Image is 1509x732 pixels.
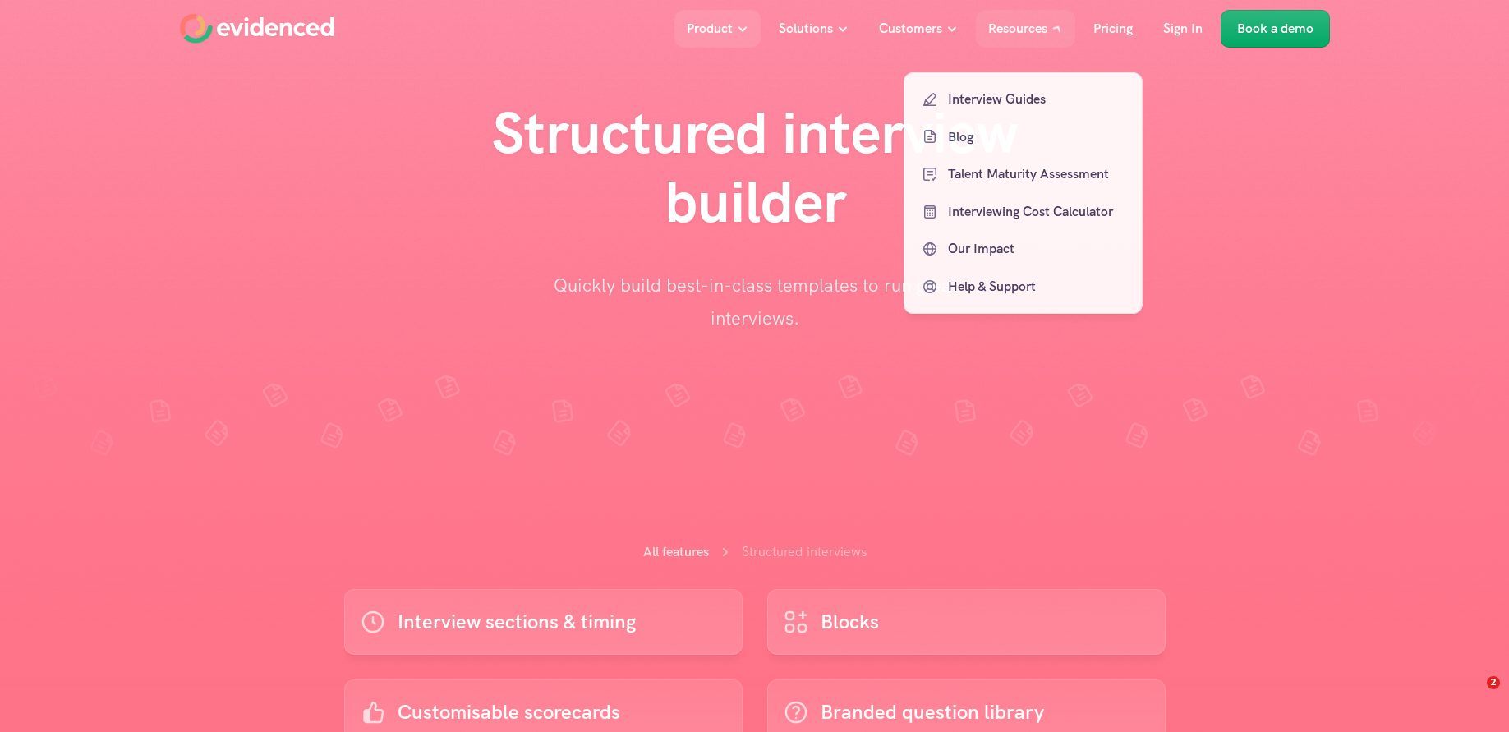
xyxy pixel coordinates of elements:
a: Blog [916,122,1130,151]
p: Customisable scorecards [398,697,620,728]
span: 2 [1487,676,1500,689]
p: Customers [879,18,942,39]
p: Pricing [1093,18,1133,39]
p: Quickly build best-in-class templates to run great interviews. [550,269,960,334]
a: Blocks [767,589,1166,655]
h1: Structured interview builder [426,99,1083,237]
p: Structured interviews [742,541,867,563]
p: Interviewing Cost Calculator [948,201,1126,223]
a: Interview Guides [916,85,1130,114]
p: Interview Guides [948,89,1126,110]
a: Interviewing Cost Calculator [916,197,1130,227]
a: Our Impact [916,234,1130,264]
a: Interview sections & timing [344,589,743,655]
a: Pricing [1081,10,1145,48]
p: Help & Support [948,276,1126,297]
a: Sign In [1151,10,1215,48]
a: All features [643,543,709,560]
iframe: Intercom live chat [1453,676,1493,716]
p: Solutions [779,18,833,39]
p: Interview sections & timing [398,606,636,638]
p: Our Impact [948,238,1126,260]
a: Help & Support [916,272,1130,302]
a: Talent Maturity Assessment [916,159,1130,189]
p: Sign In [1163,18,1203,39]
a: Book a demo [1221,10,1330,48]
p: Blocks [821,606,879,638]
p: Book a demo [1237,18,1313,39]
p: Product [687,18,733,39]
a: Home [180,14,334,44]
p: Talent Maturity Assessment [948,163,1126,185]
p: Resources [988,18,1047,39]
p: Blog [948,126,1126,147]
p: Branded question library [821,697,1044,728]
